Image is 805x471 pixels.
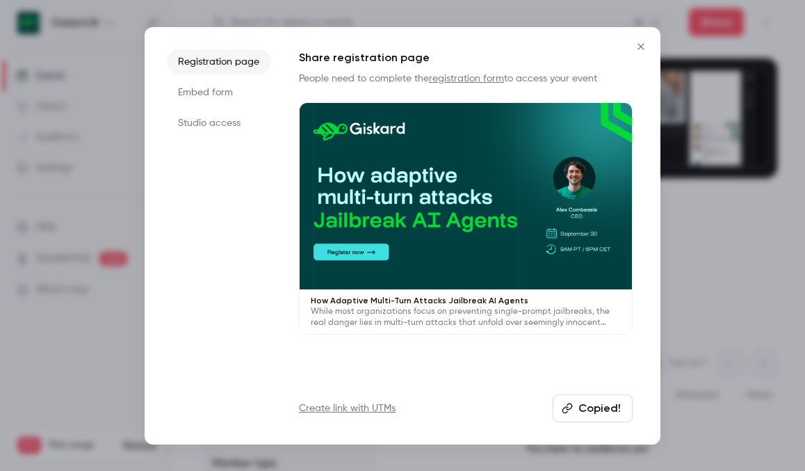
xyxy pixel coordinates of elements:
[429,74,504,83] a: registration form
[311,306,621,328] p: While most organizations focus on preventing single-prompt jailbreaks, the real danger lies in mu...
[299,102,633,335] a: How Adaptive Multi-Turn Attacks Jailbreak AI AgentsWhile most organizations focus on preventing s...
[167,111,271,136] li: Studio access
[311,295,621,306] p: How Adaptive Multi-Turn Attacks Jailbreak AI Agents
[299,72,633,86] p: People need to complete the to access your event
[299,49,633,66] h1: Share registration page
[627,33,655,61] button: Close
[167,49,271,74] li: Registration page
[553,394,633,422] button: Copied!
[167,80,271,105] li: Embed form
[299,401,396,415] a: Create link with UTMs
